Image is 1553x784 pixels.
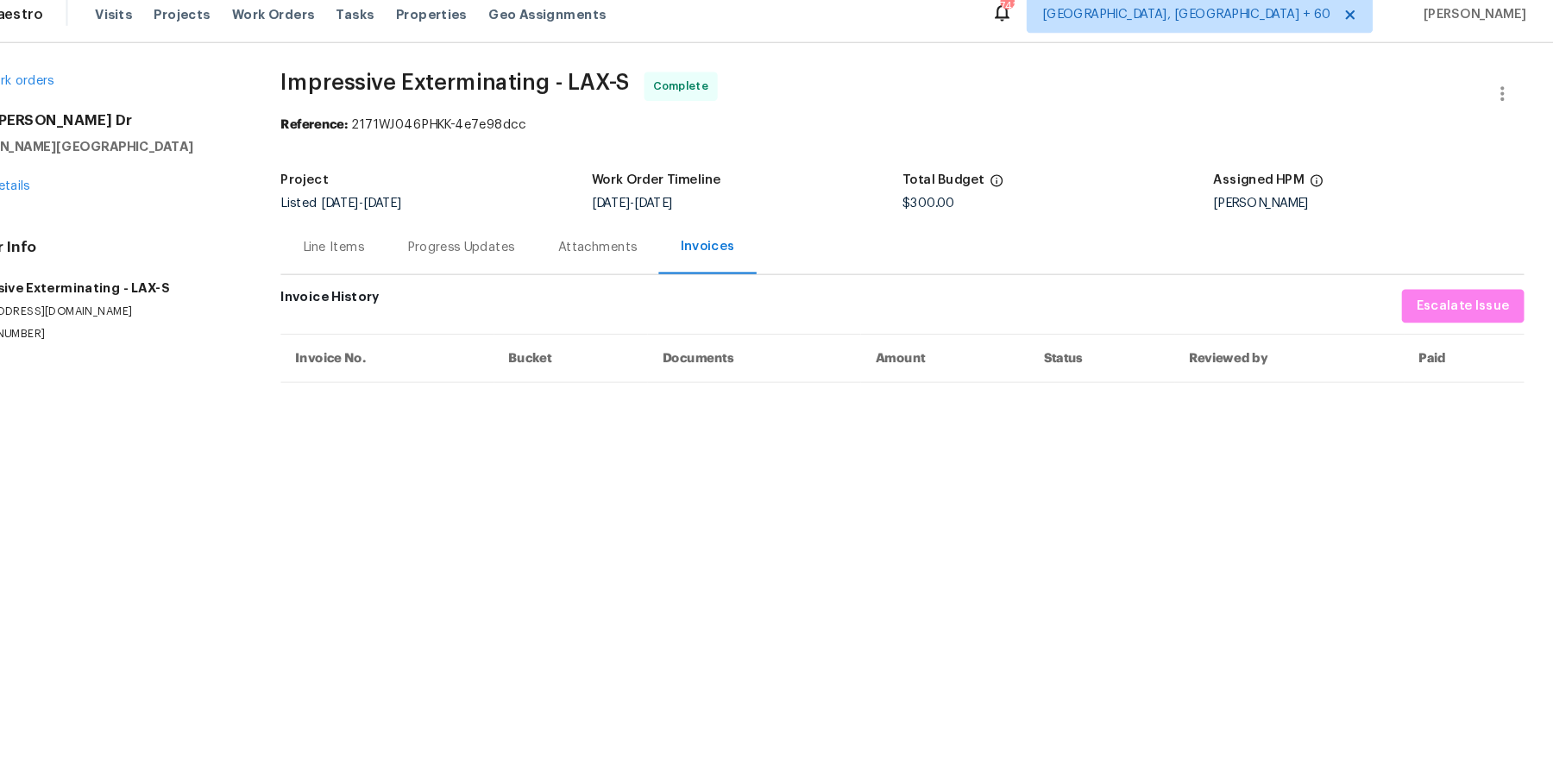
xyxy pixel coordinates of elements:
span: Escalate Issue [1423,294,1512,316]
b: Reference: [342,126,406,138]
h5: Assigned HPM [1229,179,1316,191]
div: Line Items [362,241,421,258]
span: [PERSON_NAME] [1423,19,1527,36]
span: [GEOGRAPHIC_DATA], [GEOGRAPHIC_DATA] + 60 [1066,19,1342,36]
span: Visits [165,19,200,36]
th: Bucket [544,331,692,377]
h5: Work Order Timeline [638,179,761,191]
p: [PHONE_NUMBER] [28,324,300,339]
span: Properties [451,19,519,36]
h5: Total Budget [934,179,1011,191]
h5: Impressive Exterminating - LAX-S [28,279,300,296]
h2: 5754 [PERSON_NAME] Dr [28,120,300,137]
span: Projects [221,19,274,36]
h6: Invoice History [342,289,436,312]
th: Status [1054,331,1192,377]
a: Home details [28,185,103,197]
span: The hpm assigned to this work order. [1321,179,1335,201]
button: Escalate Issue [1409,289,1525,321]
h5: [PERSON_NAME][GEOGRAPHIC_DATA] [28,144,300,161]
span: Impressive Exterminating - LAX-S [342,82,674,103]
span: [DATE] [638,201,674,213]
p: [EMAIL_ADDRESS][DOMAIN_NAME] [28,303,300,317]
span: [DATE] [420,201,456,213]
span: [DATE] [380,201,416,213]
div: Attachments [606,241,681,258]
span: Complete [696,87,756,104]
div: Progress Updates [462,241,564,258]
div: 743 [1027,10,1039,28]
span: Listed [342,201,456,213]
span: Maestro [59,19,116,36]
span: [DATE] [678,201,714,213]
div: 2171WJ046PHKK-4e7e98dcc [342,123,1525,141]
th: Invoice No. [342,331,544,377]
span: Tasks [394,22,431,34]
div: [PERSON_NAME] [1229,201,1525,213]
a: All work orders [28,85,126,97]
th: Amount [894,331,1054,377]
span: $300.00 [934,201,984,213]
span: - [380,201,456,213]
th: Reviewed by [1192,331,1412,377]
th: Paid [1412,331,1525,377]
span: The total cost of line items that have been proposed by Opendoor. This sum includes line items th... [1016,179,1030,201]
h4: Vendor Info [28,241,300,258]
th: Documents [691,331,894,377]
span: Work Orders [295,19,374,36]
span: Geo Assignments [539,19,651,36]
span: - [638,201,714,213]
h5: Project [342,179,387,191]
div: Invoices [722,240,774,257]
